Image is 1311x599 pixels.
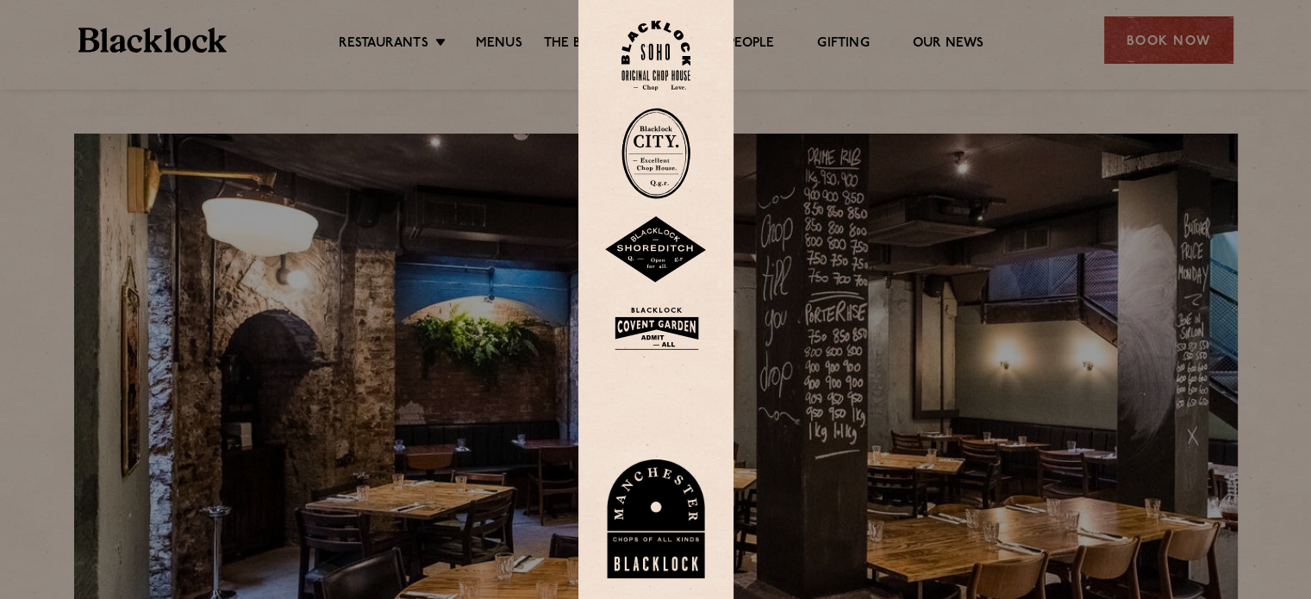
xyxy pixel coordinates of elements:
[604,358,708,458] img: BL_CW_Logo_Website.svg
[621,92,690,184] img: City-stamp-default.svg
[604,475,708,594] img: BL_Manchester_Logo-bleed.png
[604,285,708,341] img: BLA_1470_CoventGarden_Website_Solid.svg
[621,5,690,75] img: Soho-stamp-default.svg
[604,201,708,268] img: Shoreditch-stamp-v2-default.svg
